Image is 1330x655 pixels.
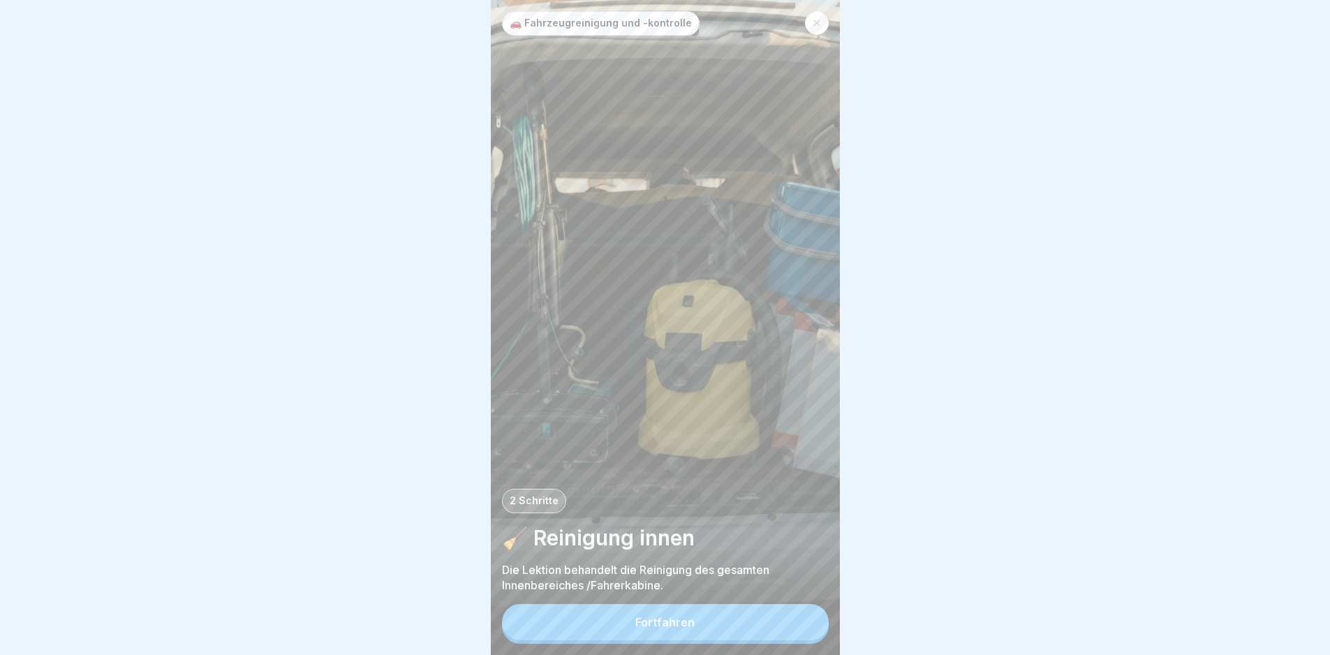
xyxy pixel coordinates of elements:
[502,604,829,640] button: Fortfahren
[510,495,559,507] p: 2 Schritte
[502,562,829,593] p: Die Lektion behandelt die Reinigung des gesamten Innenbereiches /Fahrerkabine.
[502,524,829,551] p: 🧹 Reinigung innen
[635,616,695,628] div: Fortfahren
[510,17,692,29] p: 🚗 Fahrzeugreinigung und -kontrolle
